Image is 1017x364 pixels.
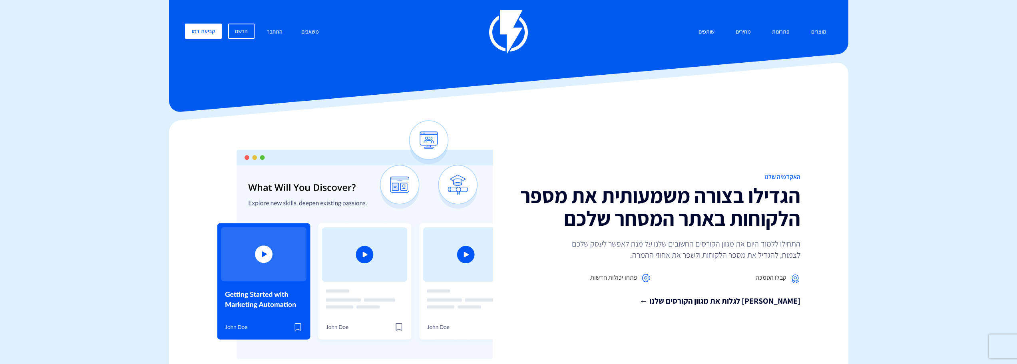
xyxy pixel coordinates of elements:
a: מחירים [730,24,757,41]
span: קבלו הסמכה [756,273,786,282]
a: הרשם [228,24,255,39]
h2: הגדילו בצורה משמעותית את מספר הלקוחות באתר המסחר שלכם [515,184,800,230]
a: מוצרים [805,24,832,41]
h1: האקדמיה שלנו [515,173,800,181]
a: משאבים [295,24,325,41]
a: [PERSON_NAME] לגלות את מגוון הקורסים שלנו ← [515,295,800,307]
a: התחבר [261,24,289,41]
a: קביעת דמו [185,24,222,39]
span: פתחו יכולות חדשות [590,273,637,282]
p: התחילו ללמוד היום את מגוון הקורסים החשובים שלנו על מנת לאפשר לעסק שלכם לצמוח, להגדיל את מספר הלקו... [561,238,800,261]
a: פתרונות [766,24,796,41]
a: שותפים [693,24,720,41]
